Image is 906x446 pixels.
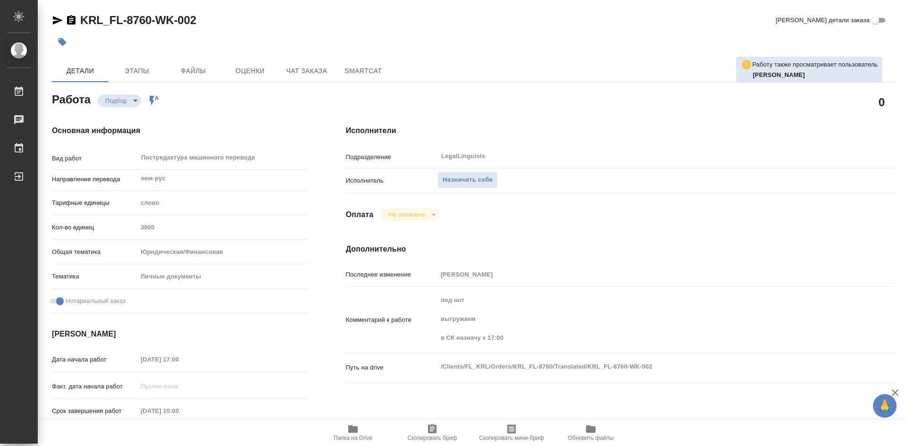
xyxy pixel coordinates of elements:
textarea: /Clients/FL_KRL/Orders/KRL_FL-8760/Translated/KRL_FL-8760-WK-002 [437,359,850,375]
span: 🙏 [877,396,893,416]
button: Скопировать ссылку для ЯМессенджера [52,15,63,26]
h2: Работа [52,90,91,107]
input: Пустое поле [137,220,308,234]
span: Файлы [171,65,216,77]
span: Детали [58,65,103,77]
div: Личные документы [137,269,308,285]
div: Подбор [381,208,439,221]
h4: Исполнители [346,125,896,136]
button: Скопировать мини-бриф [472,420,551,446]
h2: 0 [879,94,885,110]
p: Подразделение [346,152,437,162]
span: Оценки [227,65,273,77]
p: Общая тематика [52,247,137,257]
p: Факт. дата начала работ [52,382,137,391]
button: 🙏 [873,394,897,418]
p: Направление перевода [52,175,137,184]
p: Последнее изменение [346,270,437,279]
div: Подбор [98,94,141,107]
span: Скопировать мини-бриф [479,435,544,441]
p: Тематика [52,272,137,281]
input: Пустое поле [137,404,220,418]
div: Юридическая/Финансовая [137,244,308,260]
p: Срок завершения работ [52,406,137,416]
p: Путь на drive [346,363,437,372]
h4: Основная информация [52,125,308,136]
textarea: под нот выгружаем в СК назначу к 17:00 [437,292,850,346]
p: Кол-во единиц [52,223,137,232]
button: Подбор [102,97,130,105]
button: Скопировать бриф [393,420,472,446]
span: Папка на Drive [334,435,372,441]
span: Чат заказа [284,65,329,77]
button: Не оплачена [386,210,428,219]
p: Комментарий к работе [346,315,437,325]
span: Скопировать бриф [407,435,457,441]
span: Назначить себя [443,175,493,185]
button: Добавить тэг [52,32,73,52]
span: Обновить файлы [568,435,614,441]
button: Скопировать ссылку [66,15,77,26]
span: [PERSON_NAME] детали заказа [776,16,870,25]
input: Пустое поле [137,353,220,366]
p: Дата начала работ [52,355,137,364]
button: Папка на Drive [313,420,393,446]
a: KRL_FL-8760-WK-002 [80,14,196,26]
span: SmartCat [341,65,386,77]
div: слово [137,195,308,211]
button: Обновить файлы [551,420,630,446]
p: Тарифные единицы [52,198,137,208]
h4: Дополнительно [346,244,896,255]
button: Назначить себя [437,172,498,188]
span: Этапы [114,65,159,77]
p: Исполнитель [346,176,437,185]
input: Пустое поле [437,268,850,281]
h4: Оплата [346,209,374,220]
p: Вид работ [52,154,137,163]
h4: [PERSON_NAME] [52,328,308,340]
input: Пустое поле [137,379,220,393]
span: Нотариальный заказ [66,296,126,306]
